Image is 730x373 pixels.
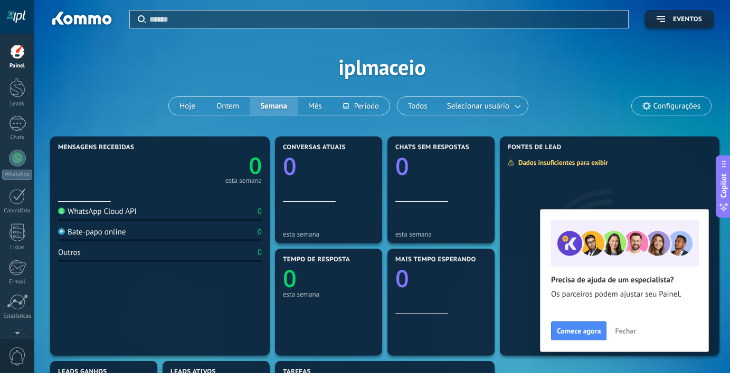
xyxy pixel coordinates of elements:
[58,144,134,151] span: Mensagens recebidas
[258,207,262,217] div: 0
[283,262,297,295] text: 0
[58,227,126,237] div: Bate-papo online
[2,244,33,251] div: Listas
[283,144,346,151] span: Conversas atuais
[438,97,528,115] button: Selecionar usuário
[2,279,33,286] div: E-mail
[333,97,390,115] button: Período
[249,150,262,181] text: 0
[258,227,262,237] div: 0
[2,313,33,320] div: Estatísticas
[258,248,262,258] div: 0
[2,170,32,180] div: WhatsApp
[551,275,698,285] h2: Precisa de ajuda de um especialista?
[169,97,206,115] button: Hoje
[395,256,476,263] span: Mais tempo esperando
[58,207,137,217] div: WhatsApp Cloud API
[283,290,374,298] div: esta semana
[615,327,636,335] span: Fechar
[644,10,714,28] button: Eventos
[508,144,562,151] span: Fontes de lead
[58,208,65,214] img: WhatsApp Cloud API
[551,289,698,300] span: Os parceiros podem ajustar seu Painel.
[507,158,615,167] div: Dados insuficientes para exibir
[610,323,641,339] button: Fechar
[653,102,700,111] span: Configurações
[397,97,438,115] button: Todos
[283,256,350,263] span: Tempo de resposta
[298,97,333,115] button: Mês
[206,97,250,115] button: Ontem
[557,327,601,335] span: Comece agora
[58,228,65,235] img: Bate-papo online
[718,174,729,198] span: Copilot
[673,16,702,23] span: Eventos
[2,134,33,141] div: Chats
[445,99,511,113] span: Selecionar usuário
[395,144,469,151] span: Chats sem respostas
[395,150,409,182] text: 0
[395,230,487,238] div: esta semana
[283,150,297,182] text: 0
[2,63,33,70] div: Painel
[2,208,33,214] div: Calendário
[551,321,606,340] button: Comece agora
[250,97,298,115] button: Semana
[160,150,262,181] a: 0
[2,101,33,107] div: Leads
[395,262,409,295] text: 0
[58,248,81,258] div: Outros
[225,178,262,183] div: esta semana
[283,230,374,238] div: esta semana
